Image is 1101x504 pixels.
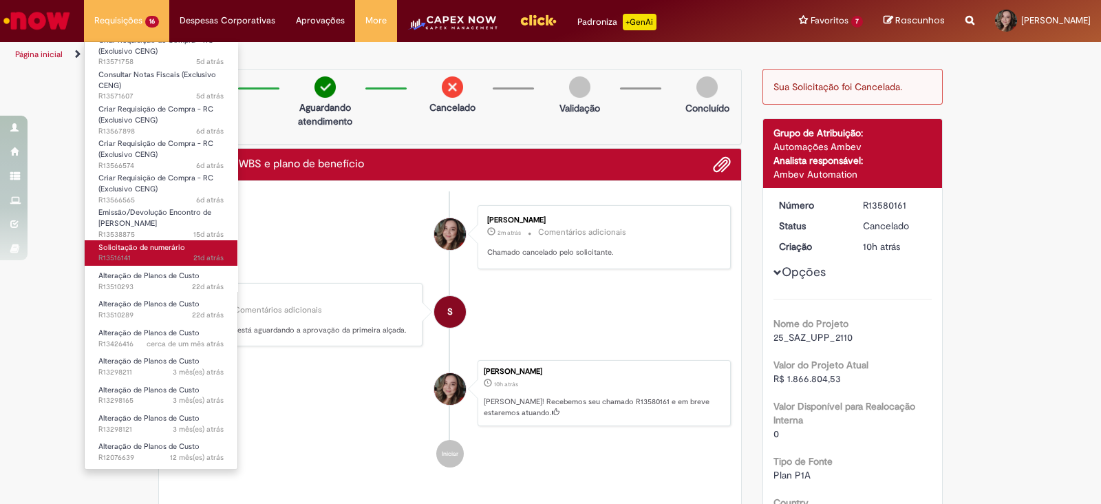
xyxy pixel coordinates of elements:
[98,173,213,194] span: Criar Requisição de Compra - RC (Exclusivo CENG)
[173,424,224,434] time: 16/07/2025 10:46:10
[769,240,853,253] dt: Criação
[863,240,927,253] div: 30/09/2025 09:40:15
[98,310,224,321] span: R13510289
[196,56,224,67] span: 5d atrás
[365,14,387,28] span: More
[773,317,848,330] b: Nome do Projeto
[98,299,200,309] span: Alteração de Planos de Custo
[520,10,557,30] img: click_logo_yellow_360x200.png
[193,229,224,240] span: 15d atrás
[773,359,868,371] b: Valor do Projeto Atual
[487,216,716,224] div: [PERSON_NAME]
[538,227,626,238] small: Comentários adicionais
[85,67,237,97] a: Aberto R13571607 : Consultar Notas Fiscais (Exclusivo CENG)
[98,138,213,160] span: Criar Requisição de Compra - RC (Exclusivo CENG)
[484,368,723,376] div: [PERSON_NAME]
[85,326,237,351] a: Aberto R13426416 : Alteração de Planos de Custo
[98,367,224,378] span: R13298211
[98,229,224,240] span: R13538875
[569,76,590,98] img: img-circle-grey.png
[863,219,927,233] div: Cancelado
[170,452,224,463] time: 02/10/2024 14:35:35
[173,367,224,377] span: 3 mês(es) atrás
[292,101,359,128] p: Aguardando atendimento
[498,229,521,237] span: 2m atrás
[773,455,833,468] b: Tipo de Fonte
[173,424,224,434] span: 3 mês(es) atrás
[863,240,900,253] time: 30/09/2025 09:40:15
[314,76,336,98] img: check-circle-green.png
[773,331,853,344] span: 25_SAZ_UPP_2110
[773,428,779,440] span: 0
[884,14,945,28] a: Rascunhos
[769,219,853,233] dt: Status
[173,367,224,377] time: 16/07/2025 11:01:17
[85,439,237,465] a: Aberto R12076639 : Alteração de Planos de Custo
[234,304,322,316] small: Comentários adicionais
[196,126,224,136] span: 6d atrás
[447,295,453,328] span: S
[407,14,499,41] img: CapexLogo5.png
[192,282,224,292] time: 09/09/2025 18:16:09
[429,101,475,114] p: Cancelado
[147,339,224,349] span: cerca de um mês atrás
[773,400,915,426] b: Valor Disponível para Realocação Interna
[98,35,213,56] span: Criar Requisição de Compra - RC (Exclusivo CENG)
[685,101,729,115] p: Concluído
[98,413,200,423] span: Alteração de Planos de Custo
[98,282,224,293] span: R13510293
[85,171,237,200] a: Aberto R13566565 : Criar Requisição de Compra - RC (Exclusivo CENG)
[196,91,224,101] time: 26/09/2025 16:29:09
[98,356,200,366] span: Alteração de Planos de Custo
[98,160,224,171] span: R13566574
[85,269,237,294] a: Aberto R13510293 : Alteração de Planos de Custo
[193,229,224,240] time: 16/09/2025 10:52:39
[577,14,656,30] div: Padroniza
[85,33,237,63] a: Aberto R13571758 : Criar Requisição de Compra - RC (Exclusivo CENG)
[434,218,466,250] div: Jhenniffer Horrarha De Moraes Muniz
[98,91,224,102] span: R13571607
[85,102,237,132] a: Aberto R13567898 : Criar Requisição de Compra - RC (Exclusivo CENG)
[773,167,932,181] div: Ambev Automation
[196,160,224,171] span: 6d atrás
[98,395,224,406] span: R13298165
[192,310,224,320] span: 22d atrás
[895,14,945,27] span: Rascunhos
[192,282,224,292] span: 22d atrás
[863,240,900,253] span: 10h atrás
[84,41,238,470] ul: Requisições
[98,424,224,435] span: R13298121
[98,207,211,229] span: Emissão/Devolução Encontro de [PERSON_NAME]
[98,441,200,452] span: Alteração de Planos de Custo
[98,271,200,281] span: Alteração de Planos de Custo
[773,140,932,154] div: Automações Ambev
[762,69,943,105] div: Sua Solicitação foi Cancelada.
[182,294,411,302] div: Sistema
[811,14,848,28] span: Favoritos
[173,395,224,406] time: 16/07/2025 10:54:20
[773,126,932,140] div: Grupo de Atribuição:
[98,328,200,338] span: Alteração de Planos de Custo
[98,339,224,350] span: R13426416
[494,380,518,388] span: 10h atrás
[147,339,224,349] time: 18/08/2025 19:17:53
[769,198,853,212] dt: Número
[180,14,275,28] span: Despesas Corporativas
[98,253,224,264] span: R13516141
[85,354,237,379] a: Aberto R13298211 : Alteração de Planos de Custo
[98,195,224,206] span: R13566565
[863,198,927,212] div: R13580161
[10,42,724,67] ul: Trilhas de página
[98,126,224,137] span: R13567898
[713,156,731,174] button: Adicionar anexos
[182,325,411,336] p: Sua solicitação está aguardando a aprovação da primeira alçada.
[85,411,237,437] a: Aberto R13298121 : Alteração de Planos de Custo
[85,383,237,408] a: Aberto R13298165 : Alteração de Planos de Custo
[85,240,237,266] a: Aberto R13516141 : Solicitação de numerário
[559,101,600,115] p: Validação
[169,158,364,171] h2: Solicitar nova WBS e plano de benefício Histórico de tíquete
[98,385,200,395] span: Alteração de Planos de Custo
[196,160,224,171] time: 25/09/2025 13:15:19
[296,14,345,28] span: Aprovações
[494,380,518,388] time: 30/09/2025 09:40:15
